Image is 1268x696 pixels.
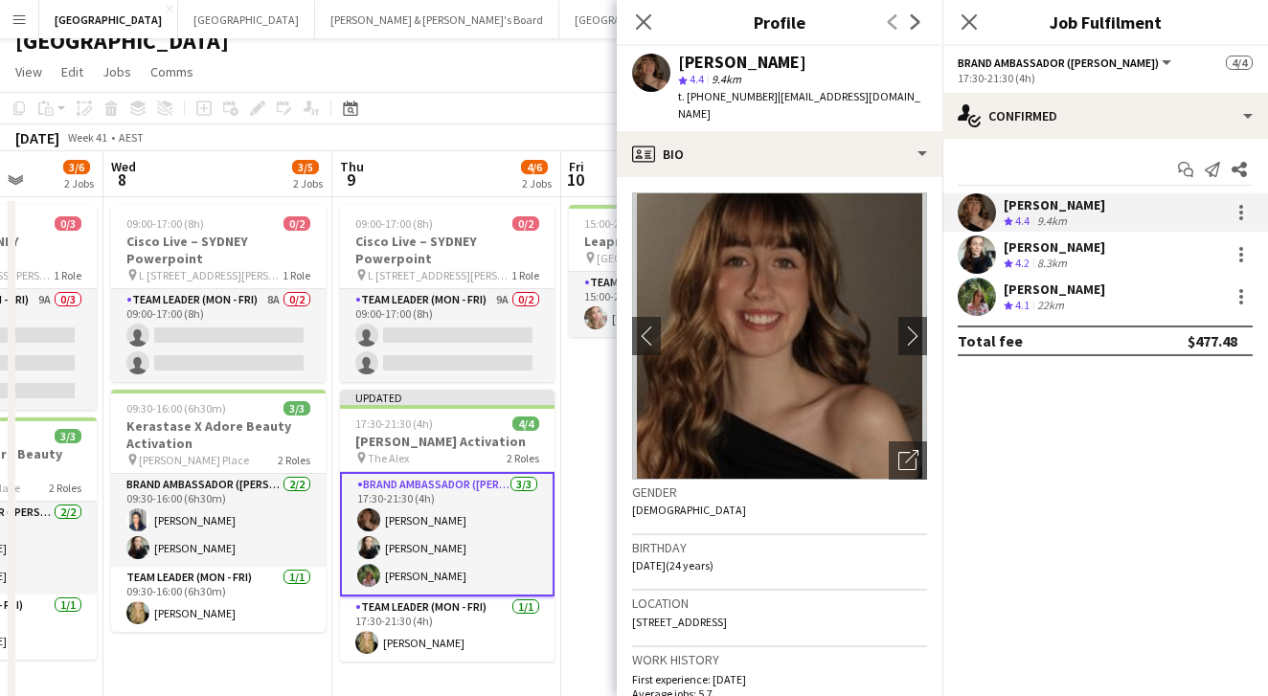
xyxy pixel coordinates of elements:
[55,216,81,231] span: 0/3
[49,481,81,495] span: 2 Roles
[178,1,315,38] button: [GEOGRAPHIC_DATA]
[942,10,1268,34] h3: Job Fulfilment
[15,27,229,56] h1: [GEOGRAPHIC_DATA]
[708,72,745,86] span: 9.4km
[63,160,90,174] span: 3/6
[632,483,927,501] h3: Gender
[340,472,555,596] app-card-role: Brand Ambassador ([PERSON_NAME])3/317:30-21:30 (4h)[PERSON_NAME][PERSON_NAME][PERSON_NAME]
[39,1,178,38] button: [GEOGRAPHIC_DATA]
[278,453,310,467] span: 2 Roles
[569,158,584,175] span: Fri
[632,539,927,556] h3: Birthday
[632,558,713,573] span: [DATE] (24 years)
[1015,256,1030,270] span: 4.2
[111,390,326,632] app-job-card: 09:30-16:00 (6h30m)3/3Kerastase X Adore Beauty Activation [PERSON_NAME] Place2 RolesBrand Ambassa...
[95,59,139,84] a: Jobs
[315,1,559,38] button: [PERSON_NAME] & [PERSON_NAME]'s Board
[119,130,144,145] div: AEST
[55,429,81,443] span: 3/3
[340,289,555,382] app-card-role: Team Leader (Mon - Fri)9A0/209:00-17:00 (8h)
[64,176,94,191] div: 2 Jobs
[337,168,364,191] span: 9
[632,595,927,612] h3: Location
[61,63,83,80] span: Edit
[958,331,1023,350] div: Total fee
[111,205,326,382] app-job-card: 09:00-17:00 (8h)0/2Cisco Live – SYDNEY Powerpoint L [STREET_ADDRESS][PERSON_NAME] (Veritas Office...
[584,216,662,231] span: 15:00-20:00 (5h)
[111,289,326,382] app-card-role: Team Leader (Mon - Fri)8A0/209:00-17:00 (8h)
[150,63,193,80] span: Comms
[111,567,326,632] app-card-role: Team Leader (Mon - Fri)1/109:30-16:00 (6h30m)[PERSON_NAME]
[678,54,806,71] div: [PERSON_NAME]
[522,176,552,191] div: 2 Jobs
[54,59,91,84] a: Edit
[511,268,539,282] span: 1 Role
[632,651,927,668] h3: Work history
[1004,196,1105,213] div: [PERSON_NAME]
[521,160,548,174] span: 4/6
[958,56,1159,70] span: Brand Ambassador (Mon - Fri)
[1004,281,1105,298] div: [PERSON_NAME]
[1015,298,1030,312] span: 4.1
[108,168,136,191] span: 8
[8,59,50,84] a: View
[1033,256,1071,272] div: 8.3km
[507,451,539,465] span: 2 Roles
[340,596,555,662] app-card-role: Team Leader (Mon - Fri)1/117:30-21:30 (4h)[PERSON_NAME]
[355,216,433,231] span: 09:00-17:00 (8h)
[355,416,433,431] span: 17:30-21:30 (4h)
[632,672,927,686] p: First experience: [DATE]
[283,216,310,231] span: 0/2
[632,615,727,629] span: [STREET_ADDRESS]
[340,390,555,405] div: Updated
[569,205,783,337] app-job-card: 15:00-20:00 (5h)1/1Leapmotor @ Costcos [GEOGRAPHIC_DATA] - [GEOGRAPHIC_DATA]1 RoleTeam Leader (Mo...
[111,233,326,267] h3: Cisco Live – SYDNEY Powerpoint
[569,233,783,250] h3: Leapmotor @ Costcos
[102,63,131,80] span: Jobs
[340,158,364,175] span: Thu
[15,128,59,147] div: [DATE]
[559,1,805,38] button: [GEOGRAPHIC_DATA]/[GEOGRAPHIC_DATA]
[111,158,136,175] span: Wed
[690,72,704,86] span: 4.4
[111,417,326,452] h3: Kerastase X Adore Beauty Activation
[292,160,319,174] span: 3/5
[678,89,778,103] span: t. [PHONE_NUMBER]
[1226,56,1253,70] span: 4/4
[942,93,1268,139] div: Confirmed
[111,474,326,567] app-card-role: Brand Ambassador ([PERSON_NAME])2/209:30-16:00 (6h30m)[PERSON_NAME][PERSON_NAME]
[566,168,584,191] span: 10
[632,192,927,480] img: Crew avatar or photo
[340,233,555,267] h3: Cisco Live – SYDNEY Powerpoint
[958,56,1174,70] button: Brand Ambassador ([PERSON_NAME])
[678,89,920,121] span: | [EMAIL_ADDRESS][DOMAIN_NAME]
[126,401,226,415] span: 09:30-16:00 (6h30m)
[139,268,283,282] span: L [STREET_ADDRESS][PERSON_NAME] (Veritas Offices)
[1004,238,1105,256] div: [PERSON_NAME]
[1033,298,1068,314] div: 22km
[889,441,927,480] div: Open photos pop-in
[512,416,539,431] span: 4/4
[1188,331,1237,350] div: $477.48
[340,205,555,382] app-job-card: 09:00-17:00 (8h)0/2Cisco Live – SYDNEY Powerpoint L [STREET_ADDRESS][PERSON_NAME] (Veritas Office...
[15,63,42,80] span: View
[1015,213,1030,228] span: 4.4
[368,268,511,282] span: L [STREET_ADDRESS][PERSON_NAME] (Veritas Offices)
[617,131,942,177] div: Bio
[139,453,249,467] span: [PERSON_NAME] Place
[293,176,323,191] div: 2 Jobs
[632,503,746,517] span: [DEMOGRAPHIC_DATA]
[512,216,539,231] span: 0/2
[1033,213,1071,230] div: 9.4km
[143,59,201,84] a: Comms
[54,268,81,282] span: 1 Role
[340,433,555,450] h3: [PERSON_NAME] Activation
[340,390,555,662] app-job-card: Updated17:30-21:30 (4h)4/4[PERSON_NAME] Activation The Alex2 RolesBrand Ambassador ([PERSON_NAME]...
[569,272,783,337] app-card-role: Team Leader (Mon - Fri)1/115:00-20:00 (5h)[PERSON_NAME]
[126,216,204,231] span: 09:00-17:00 (8h)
